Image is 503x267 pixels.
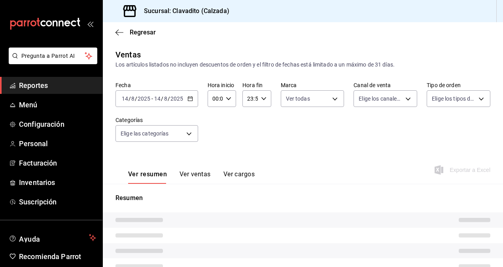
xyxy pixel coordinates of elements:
span: Elige los canales de venta [359,95,403,103]
label: Canal de venta [354,82,417,88]
a: Pregunta a Parrot AI [6,57,97,66]
span: Ver todas [286,95,310,103]
button: Ver resumen [128,170,167,184]
span: Elige las categorías [121,130,169,137]
label: Categorías [115,117,198,123]
label: Tipo de orden [427,82,490,88]
button: Regresar [115,29,156,36]
div: Ventas [115,49,141,61]
button: Pregunta a Parrot AI [9,48,97,64]
span: / [135,95,137,102]
label: Hora inicio [208,82,236,88]
input: -- [154,95,161,102]
button: open_drawer_menu [87,21,93,27]
button: Ver ventas [180,170,211,184]
span: Recomienda Parrot [19,251,96,262]
span: Personal [19,138,96,149]
input: -- [164,95,168,102]
span: Pregunta a Parrot AI [21,52,85,60]
div: Los artículos listados no incluyen descuentos de orden y el filtro de fechas está limitado a un m... [115,61,490,69]
label: Fecha [115,82,198,88]
span: / [168,95,170,102]
span: Elige los tipos de orden [432,95,476,103]
input: -- [131,95,135,102]
span: Inventarios [19,177,96,188]
input: ---- [137,95,151,102]
span: Facturación [19,158,96,168]
span: Ayuda [19,233,86,242]
span: Reportes [19,80,96,91]
span: Suscripción [19,196,96,207]
label: Hora fin [242,82,271,88]
div: navigation tabs [128,170,255,184]
span: Regresar [130,29,156,36]
input: ---- [170,95,183,102]
label: Marca [281,82,344,88]
span: / [129,95,131,102]
input: -- [121,95,129,102]
h3: Sucursal: Clavadito (Calzada) [138,6,229,16]
button: Ver cargos [223,170,255,184]
span: Menú [19,99,96,110]
span: / [161,95,163,102]
p: Resumen [115,193,490,203]
span: Configuración [19,119,96,130]
span: - [151,95,153,102]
